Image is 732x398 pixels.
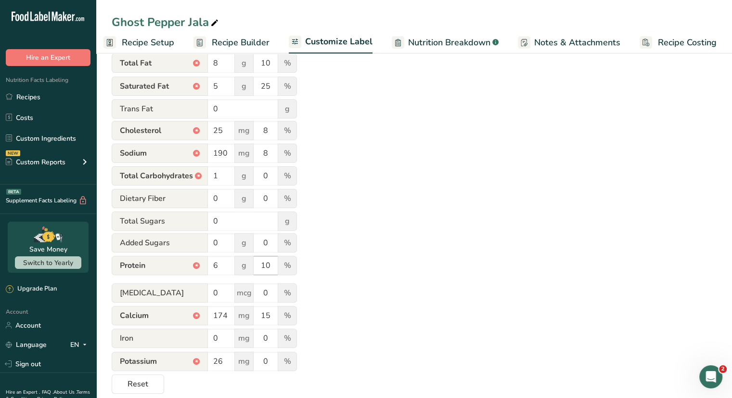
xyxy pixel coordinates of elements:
[278,77,297,96] span: %
[112,256,208,275] span: Protein
[278,99,297,119] span: g
[128,378,148,390] span: Reset
[234,77,254,96] span: g
[305,35,372,48] span: Customize Label
[640,32,717,53] a: Recipe Costing
[103,32,174,53] a: Recipe Setup
[234,233,254,252] span: g
[278,53,297,73] span: %
[719,365,727,373] span: 2
[112,212,208,231] span: Total Sugars
[234,144,254,163] span: mg
[212,36,270,49] span: Recipe Builder
[392,32,499,53] a: Nutrition Breakdown
[518,32,620,53] a: Notes & Attachments
[112,13,220,31] div: Ghost Pepper Jala
[112,374,164,394] button: Reset
[23,258,73,267] span: Switch to Yearly
[234,283,254,303] span: mcg
[193,32,270,53] a: Recipe Builder
[70,339,90,350] div: EN
[534,36,620,49] span: Notes & Attachments
[234,53,254,73] span: g
[6,49,90,66] button: Hire an Expert
[278,166,297,186] span: %
[289,31,372,54] a: Customize Label
[112,166,208,186] span: Total Carbohydrates
[234,166,254,186] span: g
[278,212,297,231] span: g
[112,329,208,348] span: Iron
[658,36,717,49] span: Recipe Costing
[278,121,297,140] span: %
[112,99,208,119] span: Trans Fat
[6,389,40,396] a: Hire an Expert .
[278,233,297,252] span: %
[278,329,297,348] span: %
[112,233,208,252] span: Added Sugars
[278,352,297,371] span: %
[278,283,297,303] span: %
[112,144,208,163] span: Sodium
[112,53,208,73] span: Total Fat
[15,256,81,269] button: Switch to Yearly
[234,306,254,325] span: mg
[234,329,254,348] span: mg
[234,189,254,208] span: g
[278,144,297,163] span: %
[122,36,174,49] span: Recipe Setup
[112,352,208,371] span: Potassium
[234,256,254,275] span: g
[112,306,208,325] span: Calcium
[112,121,208,140] span: Cholesterol
[29,244,67,254] div: Save Money
[112,283,208,303] span: [MEDICAL_DATA]
[53,389,77,396] a: About Us .
[42,389,53,396] a: FAQ .
[278,256,297,275] span: %
[112,189,208,208] span: Dietary Fiber
[278,306,297,325] span: %
[6,150,20,156] div: NEW
[6,189,21,195] div: BETA
[699,365,722,388] iframe: Intercom live chat
[6,336,47,353] a: Language
[234,352,254,371] span: mg
[278,189,297,208] span: %
[408,36,490,49] span: Nutrition Breakdown
[234,121,254,140] span: mg
[112,77,208,96] span: Saturated Fat
[6,157,65,167] div: Custom Reports
[6,284,57,294] div: Upgrade Plan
